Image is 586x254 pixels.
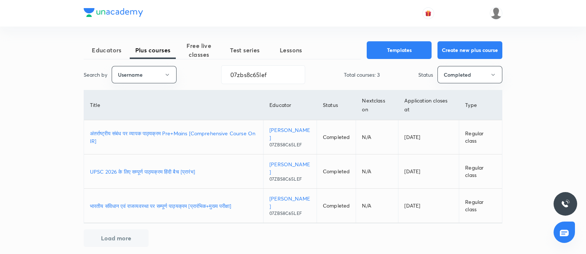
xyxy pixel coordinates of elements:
[317,120,356,154] td: Completed
[84,229,149,247] button: Load more
[418,71,433,79] p: Status
[84,8,143,19] a: Company Logo
[490,7,502,20] img: Piali K
[367,41,432,59] button: Templates
[222,65,305,84] input: Search...
[422,7,434,19] button: avatar
[269,195,311,210] p: [PERSON_NAME]
[398,154,459,189] td: [DATE]
[398,189,459,223] td: [DATE]
[269,160,311,182] a: [PERSON_NAME]07ZBS8C65LEF
[269,160,311,176] p: [PERSON_NAME]
[222,46,268,55] span: Test series
[425,10,432,17] img: avatar
[112,66,177,83] button: Username
[356,154,398,189] td: N/A
[459,120,502,154] td: Regular class
[269,126,311,148] a: [PERSON_NAME]07ZBS8C65LEF
[84,71,107,79] p: Search by
[356,120,398,154] td: N/A
[317,90,356,120] th: Status
[269,142,311,148] p: 07ZBS8C65LEF
[90,202,257,210] a: भारतीय संविधान एवं राजव्यवस्था पर सम्पूर्ण पाठ्यक्रम [प्रारंभिक+मुख्य परीक्षा]
[269,210,311,217] p: 07ZBS8C65LEF
[344,71,380,79] p: Total courses: 3
[90,129,257,145] a: अंतर्राष्ट्रीय संबंध पर व्यापक पाठ्यक्रम Pre+Mains [Comprehensive Course On IR]
[264,90,317,120] th: Educator
[459,90,502,120] th: Type
[317,154,356,189] td: Completed
[317,189,356,223] td: Completed
[459,189,502,223] td: Regular class
[437,41,502,59] button: Create new plus course
[561,199,570,208] img: ttu
[90,168,257,175] a: UPSC 2026 के लिए सम्पूर्ण पाठ्यक्रम हिंदी बैच [प्रारंभ]
[268,46,314,55] span: Lessons
[269,195,311,217] a: [PERSON_NAME]07ZBS8C65LEF
[130,46,176,55] span: Plus courses
[269,126,311,142] p: [PERSON_NAME]
[356,90,398,120] th: Next class on
[269,176,311,182] p: 07ZBS8C65LEF
[459,154,502,189] td: Regular class
[398,120,459,154] td: [DATE]
[176,41,222,59] span: Free live classes
[437,66,502,83] button: Completed
[356,189,398,223] td: N/A
[84,90,264,120] th: Title
[84,46,130,55] span: Educators
[84,8,143,17] img: Company Logo
[398,90,459,120] th: Application closes at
